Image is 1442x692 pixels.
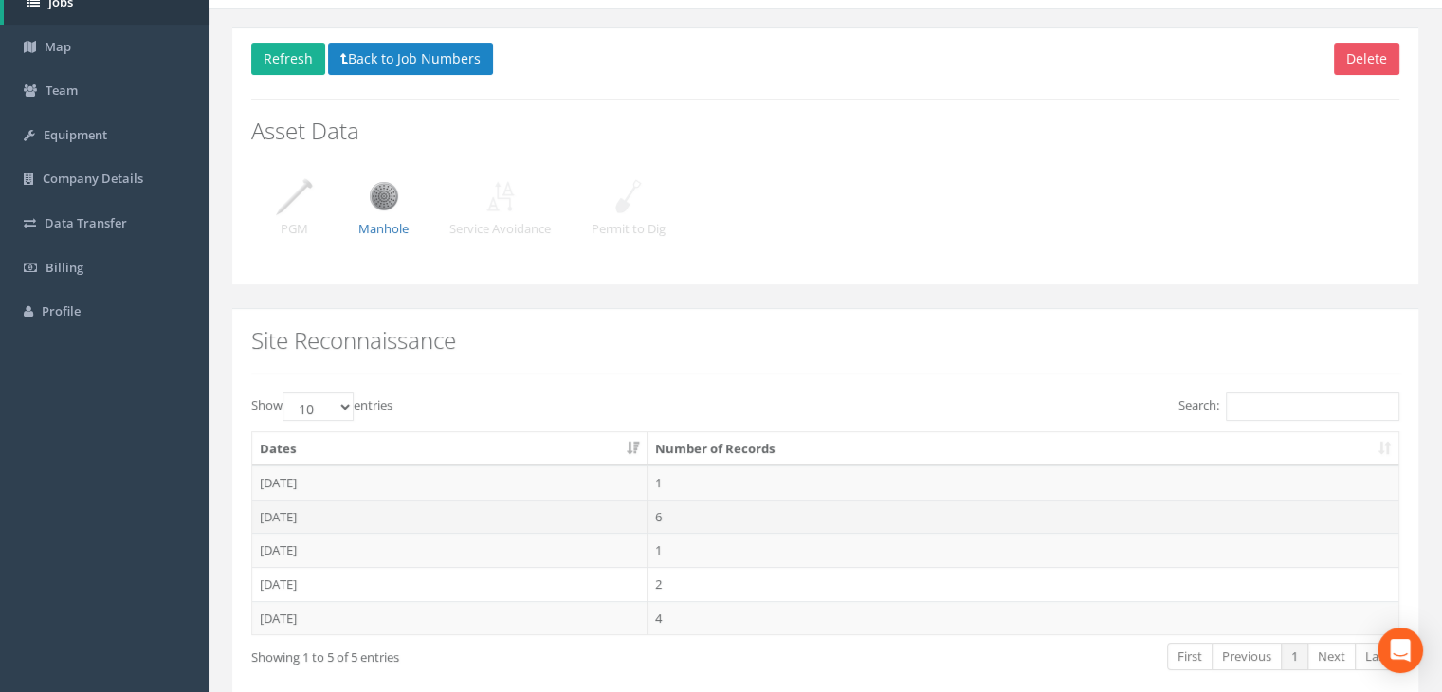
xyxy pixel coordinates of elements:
img: job_detail_permit_to_dig.png [605,173,652,220]
span: Team [46,82,78,99]
td: 1 [648,465,1398,500]
p: PGM [270,220,318,238]
td: 6 [648,500,1398,534]
p: Permit to Dig [592,220,666,238]
img: job_detail_manhole.png [360,173,408,220]
a: Previous [1212,643,1282,670]
td: 4 [648,601,1398,635]
select: Showentries [283,392,354,421]
td: 1 [648,533,1398,567]
button: Delete [1334,43,1399,75]
img: job_detail_service_avoidance.png [477,173,524,220]
h2: Site Reconnaissance [251,328,1399,353]
a: First [1167,643,1213,670]
a: Next [1307,643,1356,670]
td: [DATE] [252,465,648,500]
td: [DATE] [252,601,648,635]
span: Billing [46,259,83,276]
button: Refresh [251,43,325,75]
th: Dates: activate to sort column ascending [252,432,648,466]
th: Number of Records: activate to sort column ascending [648,432,1398,466]
button: Back to Job Numbers [328,43,493,75]
input: Search: [1226,392,1399,421]
a: Manhole [358,186,409,237]
a: Last [1355,643,1399,670]
label: Show entries [251,392,392,421]
img: job_detail_pgm.png [270,173,318,220]
label: Search: [1178,392,1399,421]
td: 2 [648,567,1398,601]
td: [DATE] [252,567,648,601]
p: Manhole [358,220,409,238]
td: [DATE] [252,533,648,567]
span: Equipment [44,126,107,143]
p: Service Avoidance [449,220,551,238]
a: 1 [1281,643,1308,670]
h2: Asset Data [251,118,1399,143]
td: [DATE] [252,500,648,534]
span: Profile [42,302,81,319]
span: Map [45,38,71,55]
span: Data Transfer [45,214,127,231]
div: Open Intercom Messenger [1378,628,1423,673]
span: Company Details [43,170,143,187]
div: Showing 1 to 5 of 5 entries [251,641,713,666]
